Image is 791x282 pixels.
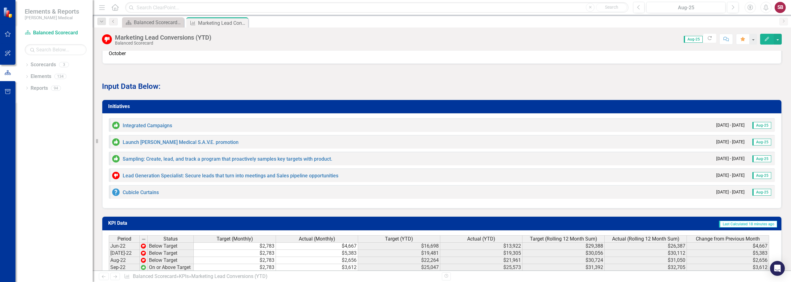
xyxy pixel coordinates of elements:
a: Sampling: Create, lead, and track a program that proactively samples key targets with product. [123,156,332,162]
img: w+6onZ6yCFk7QAAAABJRU5ErkJggg== [141,258,146,263]
span: Aug-25 [752,155,771,162]
td: $26,387 [605,242,687,250]
td: Below Target [148,242,194,250]
small: [DATE] - [DATE] [716,189,745,195]
td: $2,656 [276,257,358,264]
span: Last Calculated 18 minutes ago [719,221,777,228]
td: $2,783 [194,242,276,250]
img: ClearPoint Strategy [3,7,14,18]
img: On or Above Target [112,122,120,129]
td: Below Target [148,250,194,257]
span: Period [117,236,131,242]
span: Aug-25 [752,122,771,129]
div: Marketing Lead Conversions (YTD) [198,19,247,27]
a: Cubicle Curtains [123,189,159,195]
td: On or Above Target [148,264,194,271]
a: Elements [31,73,51,80]
input: Search ClearPoint... [125,2,628,13]
small: [DATE] - [DATE] [716,156,745,162]
td: Below Target [148,257,194,264]
button: Aug-25 [646,2,725,13]
td: $5,383 [276,250,358,257]
div: 134 [54,74,66,79]
span: Target (Rolling 12 Month Sum) [530,236,597,242]
div: Open Intercom Messenger [770,261,785,276]
span: Change from Previous Month [696,236,760,242]
img: On or Above Target [112,138,120,146]
td: $30,056 [522,250,605,257]
div: Balanced Scorecard [115,41,211,46]
td: $2,656 [687,257,769,264]
div: October [109,50,775,57]
a: KPIs [179,273,189,279]
span: Aug-25 [752,172,771,179]
td: $3,612 [687,264,769,271]
h3: Initiatives [108,104,778,109]
td: Sep-22 [109,264,140,271]
a: Launch [PERSON_NAME] Medical S.A.V.E. promotion [123,139,239,145]
td: $32,705 [605,264,687,271]
small: [DATE] - [DATE] [716,139,745,145]
td: Jun-22 [109,242,140,250]
a: Balanced Scorecard Welcome Page [124,19,182,26]
a: Scorecards [31,61,56,68]
img: 8DAGhfEEPCf229AAAAAElFTkSuQmCC [141,237,146,242]
td: $25,573 [440,264,522,271]
td: $5,383 [687,250,769,257]
small: [PERSON_NAME] Medical [25,15,79,20]
img: w+6onZ6yCFk7QAAAABJRU5ErkJggg== [141,244,146,249]
td: $19,481 [358,250,440,257]
td: [DATE]-22 [109,250,140,257]
div: » » [124,273,437,280]
td: $2,783 [194,264,276,271]
td: $19,305 [440,250,522,257]
span: Actual (YTD) [467,236,495,242]
small: [DATE] - [DATE] [716,122,745,128]
span: Aug-25 [752,139,771,145]
td: $3,612 [276,264,358,271]
img: Below Target [102,34,112,44]
div: 94 [51,85,61,91]
td: Aug-22 [109,257,140,264]
span: Actual (Monthly) [299,236,335,242]
button: SB [775,2,786,13]
td: $30,112 [605,250,687,257]
div: 3 [59,62,69,67]
small: [DATE] - [DATE] [716,172,745,178]
img: w+6onZ6yCFk7QAAAABJRU5ErkJggg== [141,251,146,256]
td: $25,047 [358,264,440,271]
td: $2,783 [194,250,276,257]
span: Actual (Rolling 12 Month Sum) [612,236,679,242]
a: Balanced Scorecard [133,273,176,279]
div: Aug-25 [649,4,723,11]
img: No Information [112,189,120,196]
strong: Input Data Below: [102,82,161,91]
td: $13,922 [440,242,522,250]
img: On or Above Target [112,155,120,163]
a: Lead Generation Specialist: Secure leads that turn into meetings and Sales pipeline opportunities [123,173,338,179]
img: wc+mapt77TOUwAAAABJRU5ErkJggg== [141,265,146,270]
a: Balanced Scorecard [25,29,87,37]
input: Search Below... [25,44,87,55]
td: $4,667 [687,242,769,250]
a: Integrated Campaigns [123,123,172,128]
span: Status [163,236,178,242]
td: $21,961 [440,257,522,264]
td: $30,724 [522,257,605,264]
td: $2,783 [194,257,276,264]
td: $22,264 [358,257,440,264]
span: Aug-25 [684,36,703,43]
span: Elements & Reports [25,8,79,15]
h3: KPI Data [108,220,273,226]
button: Search [596,3,627,12]
td: $31,392 [522,264,605,271]
div: Marketing Lead Conversions (YTD) [191,273,268,279]
td: $4,667 [276,242,358,250]
a: Reports [31,85,48,92]
td: $29,388 [522,242,605,250]
span: Aug-25 [752,189,771,196]
td: $31,050 [605,257,687,264]
span: Target (Monthly) [217,236,253,242]
div: Balanced Scorecard Welcome Page [134,19,182,26]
